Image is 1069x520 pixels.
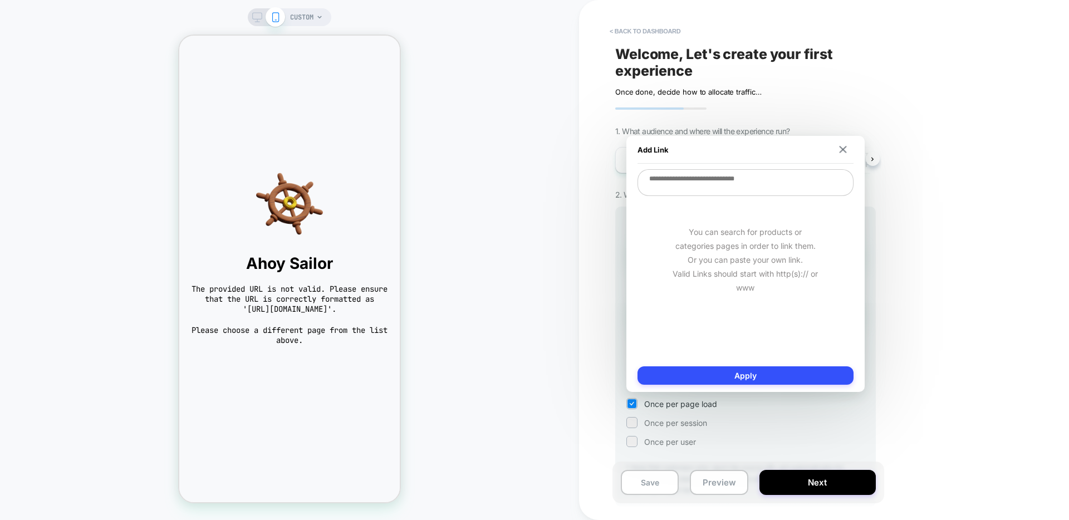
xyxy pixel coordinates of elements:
span: Once per user [644,437,696,447]
div: You can search for products or categories pages in order to link them. Or you can paste your own ... [638,197,854,322]
span: The provided URL is not valid. Please ensure that the URL is correctly formatted as '[URL][DOMAIN... [11,248,209,278]
button: < back to dashboard [604,22,686,40]
button: Save [621,470,679,495]
span: Page Load [865,161,903,169]
div: Add Link [638,136,854,164]
span: Trigger [865,151,887,159]
span: Once per page load [644,399,717,409]
img: navigation helm [11,135,209,202]
button: Preview [690,470,748,495]
span: 1. What audience and where will the experience run? [615,126,790,136]
button: Apply [638,366,854,385]
button: Next [759,470,876,495]
span: 2. Which redirection do you want to setup? [615,190,758,199]
span: Once per session [644,418,707,428]
span: CUSTOM [290,8,313,26]
img: close [839,146,846,153]
span: Ahoy Sailor [11,218,209,237]
span: Please choose a different page from the list above. [11,290,209,310]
